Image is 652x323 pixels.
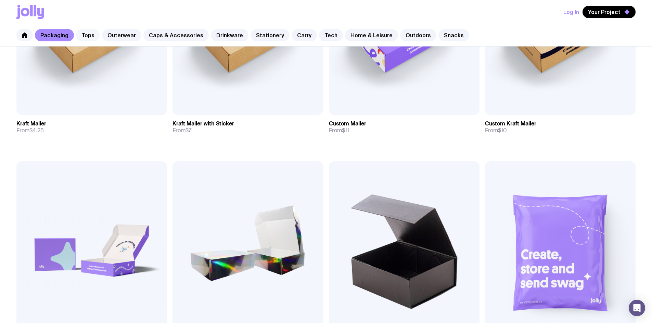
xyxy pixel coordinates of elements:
[172,127,191,134] span: From
[629,300,645,316] div: Open Intercom Messenger
[186,127,191,134] span: $7
[292,29,317,41] a: Carry
[345,29,398,41] a: Home & Leisure
[16,120,46,127] h3: Kraft Mailer
[342,127,349,134] span: $11
[172,120,234,127] h3: Kraft Mailer with Sticker
[211,29,248,41] a: Drinkware
[251,29,290,41] a: Stationery
[583,6,636,18] button: Your Project
[438,29,469,41] a: Snacks
[102,29,141,41] a: Outerwear
[76,29,100,41] a: Tops
[172,115,323,139] a: Kraft Mailer with StickerFrom$7
[16,127,44,134] span: From
[563,6,579,18] button: Log In
[35,29,74,41] a: Packaging
[29,127,44,134] span: $4.25
[319,29,343,41] a: Tech
[329,127,349,134] span: From
[588,9,621,15] span: Your Project
[485,120,536,127] h3: Custom Kraft Mailer
[485,115,636,139] a: Custom Kraft MailerFrom$10
[16,115,167,139] a: Kraft MailerFrom$4.25
[485,127,507,134] span: From
[400,29,436,41] a: Outdoors
[498,127,507,134] span: $10
[143,29,209,41] a: Caps & Accessories
[329,115,480,139] a: Custom MailerFrom$11
[329,120,366,127] h3: Custom Mailer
